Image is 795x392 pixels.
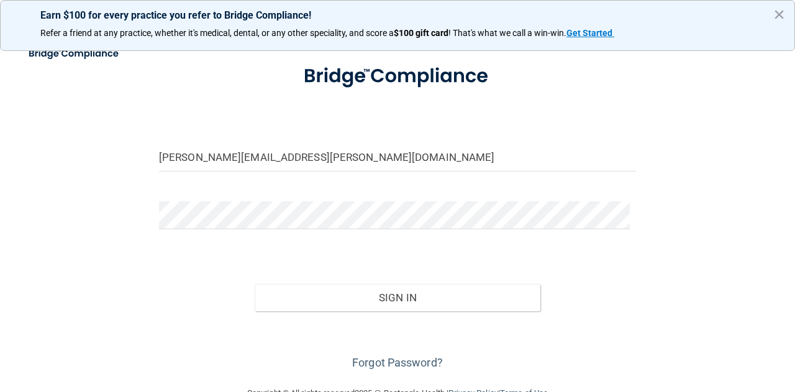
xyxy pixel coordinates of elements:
[159,144,636,171] input: Email
[40,28,394,38] span: Refer a friend at any practice, whether it's medical, dental, or any other speciality, and score a
[773,4,785,24] button: Close
[394,28,448,38] strong: $100 gift card
[566,28,612,38] strong: Get Started
[19,41,130,66] img: bridge_compliance_login_screen.278c3ca4.svg
[352,356,443,369] a: Forgot Password?
[283,51,512,102] img: bridge_compliance_login_screen.278c3ca4.svg
[40,9,755,21] p: Earn $100 for every practice you refer to Bridge Compliance!
[255,284,541,311] button: Sign In
[448,28,566,38] span: ! That's what we call a win-win.
[566,28,614,38] a: Get Started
